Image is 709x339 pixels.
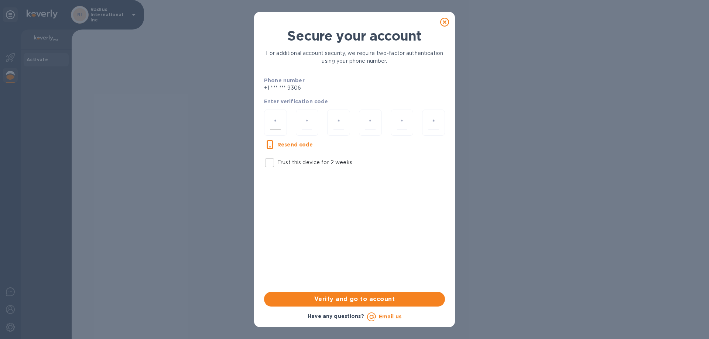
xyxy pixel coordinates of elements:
b: Phone number [264,77,305,83]
p: Enter verification code [264,98,445,105]
u: Resend code [277,142,313,148]
span: Verify and go to account [270,295,439,304]
p: For additional account security, we require two-factor authentication using your phone number. [264,49,445,65]
b: Have any questions? [308,313,364,319]
h1: Secure your account [264,28,445,44]
a: Email us [379,314,401,319]
p: Trust this device for 2 weeks [277,159,352,166]
button: Verify and go to account [264,292,445,307]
